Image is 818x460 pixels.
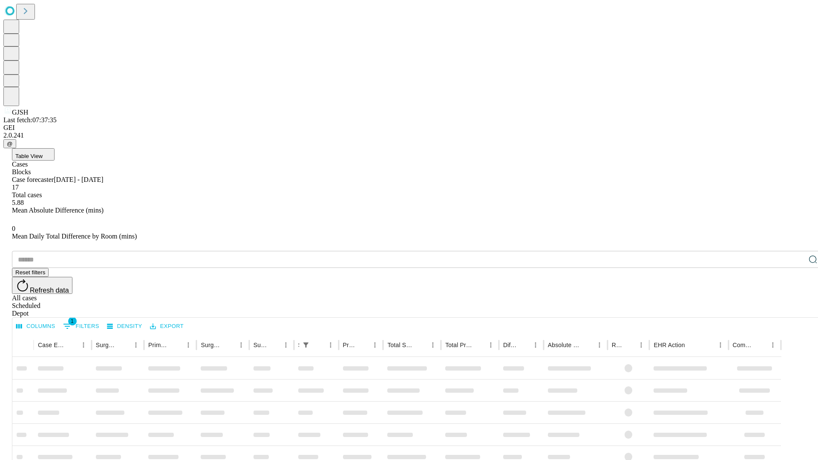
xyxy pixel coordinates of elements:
button: Sort [118,339,130,351]
div: Surgery Name [201,342,222,348]
button: Menu [714,339,726,351]
button: @ [3,139,16,148]
div: Absolute Difference [548,342,581,348]
button: Menu [78,339,89,351]
span: @ [7,141,13,147]
span: Refresh data [30,287,69,294]
span: Reset filters [15,269,45,276]
span: [DATE] - [DATE] [54,176,103,183]
span: 0 [12,225,15,232]
div: Primary Service [148,342,170,348]
button: Menu [530,339,541,351]
div: Comments [733,342,754,348]
span: Table View [15,153,43,159]
span: 17 [12,184,19,191]
div: GEI [3,124,815,132]
button: Table View [12,148,55,161]
button: Show filters [300,339,312,351]
span: 5.88 [12,199,24,206]
button: Sort [268,339,280,351]
button: Menu [369,339,381,351]
button: Menu [635,339,647,351]
button: Menu [130,339,142,351]
button: Sort [170,339,182,351]
div: EHR Action [654,342,685,348]
button: Sort [357,339,369,351]
button: Menu [182,339,194,351]
button: Sort [473,339,485,351]
button: Menu [593,339,605,351]
button: Sort [686,339,698,351]
button: Menu [767,339,779,351]
div: 2.0.241 [3,132,815,139]
button: Sort [755,339,767,351]
button: Refresh data [12,277,72,294]
button: Sort [518,339,530,351]
span: Mean Daily Total Difference by Room (mins) [12,233,137,240]
div: Predicted In Room Duration [343,342,357,348]
button: Sort [66,339,78,351]
span: GJSH [12,109,28,116]
span: Mean Absolute Difference (mins) [12,207,104,214]
button: Menu [427,339,439,351]
div: Difference [503,342,517,348]
button: Sort [623,339,635,351]
button: Menu [235,339,247,351]
span: Last fetch: 07:37:35 [3,116,57,124]
button: Menu [280,339,292,351]
button: Export [148,320,186,333]
button: Menu [325,339,337,351]
div: Surgeon Name [96,342,117,348]
div: Surgery Date [253,342,267,348]
span: Case forecaster [12,176,54,183]
button: Sort [313,339,325,351]
button: Select columns [14,320,58,333]
div: Total Predicted Duration [445,342,472,348]
span: 1 [68,317,77,325]
span: Total cases [12,191,42,198]
div: Scheduled In Room Duration [298,342,299,348]
div: 1 active filter [300,339,312,351]
button: Show filters [61,319,101,333]
div: Case Epic Id [38,342,65,348]
button: Density [105,320,144,333]
button: Sort [223,339,235,351]
div: Total Scheduled Duration [387,342,414,348]
button: Sort [415,339,427,351]
button: Sort [582,339,593,351]
button: Menu [485,339,497,351]
div: Resolved in EHR [612,342,623,348]
button: Reset filters [12,268,49,277]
